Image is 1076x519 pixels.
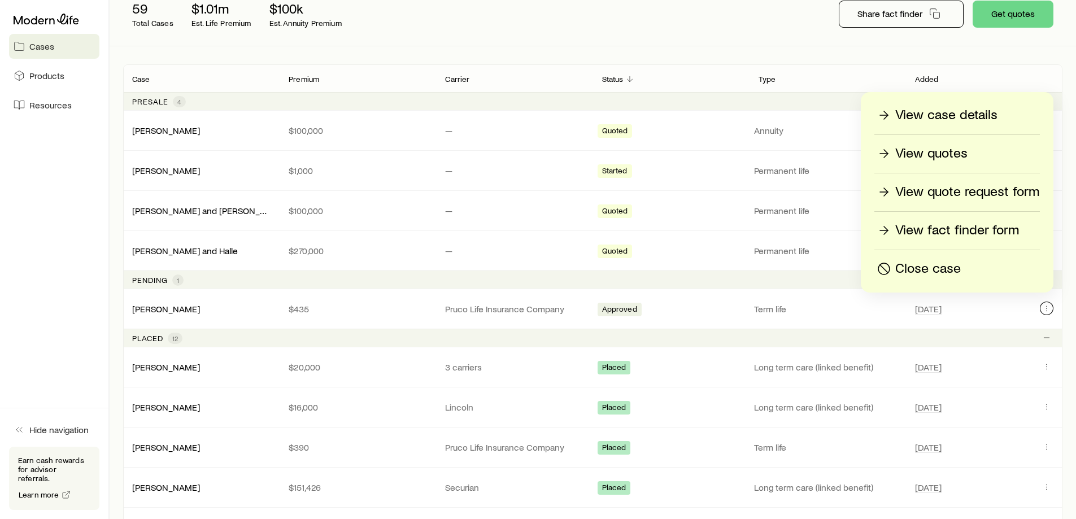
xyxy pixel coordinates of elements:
[269,19,342,28] p: Est. Annuity Premium
[29,70,64,81] span: Products
[754,245,901,256] p: Permanent life
[915,303,942,315] span: [DATE]
[132,165,200,177] div: [PERSON_NAME]
[177,276,179,285] span: 1
[754,125,901,136] p: Annuity
[602,443,626,455] span: Placed
[895,221,1019,239] p: View fact finder form
[132,402,200,413] div: [PERSON_NAME]
[132,276,168,285] p: Pending
[754,165,901,176] p: Permanent life
[132,303,200,314] a: [PERSON_NAME]
[602,166,628,178] span: Started
[874,182,1040,202] a: View quote request form
[132,482,200,494] div: [PERSON_NAME]
[754,442,901,453] p: Term life
[289,442,427,453] p: $390
[874,106,1040,125] a: View case details
[754,361,901,373] p: Long term care (linked benefit)
[289,303,427,315] p: $435
[19,491,59,499] span: Learn more
[132,19,173,28] p: Total Cases
[602,75,624,84] p: Status
[445,245,583,256] p: —
[132,361,200,372] a: [PERSON_NAME]
[289,125,427,136] p: $100,000
[29,99,72,111] span: Resources
[177,97,181,106] span: 4
[839,1,964,28] button: Share fact finder
[132,442,200,453] div: [PERSON_NAME]
[445,165,583,176] p: —
[132,245,238,256] a: [PERSON_NAME] and Halle
[289,165,427,176] p: $1,000
[132,165,200,176] a: [PERSON_NAME]
[132,205,287,216] a: [PERSON_NAME] and [PERSON_NAME]
[289,361,427,373] p: $20,000
[132,75,150,84] p: Case
[915,402,942,413] span: [DATE]
[874,144,1040,164] a: View quotes
[132,97,168,106] p: Presale
[602,363,626,374] span: Placed
[445,402,583,413] p: Lincoln
[9,93,99,117] a: Resources
[445,75,469,84] p: Carrier
[915,361,942,373] span: [DATE]
[857,8,922,19] p: Share fact finder
[132,442,200,452] a: [PERSON_NAME]
[18,456,90,483] p: Earn cash rewards for advisor referrals.
[132,361,200,373] div: [PERSON_NAME]
[602,403,626,415] span: Placed
[445,361,583,373] p: 3 carriers
[289,482,427,493] p: $151,426
[9,417,99,442] button: Hide navigation
[445,125,583,136] p: —
[754,402,901,413] p: Long term care (linked benefit)
[759,75,776,84] p: Type
[754,303,901,315] p: Term life
[874,259,1040,279] button: Close case
[895,183,1039,201] p: View quote request form
[895,260,961,278] p: Close case
[754,482,901,493] p: Long term care (linked benefit)
[289,75,319,84] p: Premium
[132,482,200,492] a: [PERSON_NAME]
[915,482,942,493] span: [DATE]
[915,75,939,84] p: Added
[602,304,637,316] span: Approved
[9,34,99,59] a: Cases
[445,482,583,493] p: Securian
[289,205,427,216] p: $100,000
[602,126,628,138] span: Quoted
[269,1,342,16] p: $100k
[445,442,583,453] p: Pruco Life Insurance Company
[602,483,626,495] span: Placed
[132,334,163,343] p: Placed
[9,447,99,510] div: Earn cash rewards for advisor referrals.Learn more
[29,41,54,52] span: Cases
[289,245,427,256] p: $270,000
[874,221,1040,241] a: View fact finder form
[132,125,200,136] a: [PERSON_NAME]
[132,402,200,412] a: [PERSON_NAME]
[132,125,200,137] div: [PERSON_NAME]
[973,1,1053,28] button: Get quotes
[172,334,178,343] span: 12
[132,1,173,16] p: 59
[132,245,238,257] div: [PERSON_NAME] and Halle
[289,402,427,413] p: $16,000
[895,145,968,163] p: View quotes
[9,63,99,88] a: Products
[191,1,251,16] p: $1.01m
[191,19,251,28] p: Est. Life Premium
[132,303,200,315] div: [PERSON_NAME]
[895,106,997,124] p: View case details
[915,442,942,453] span: [DATE]
[602,206,628,218] span: Quoted
[602,246,628,258] span: Quoted
[754,205,901,216] p: Permanent life
[445,205,583,216] p: —
[132,205,271,217] div: [PERSON_NAME] and [PERSON_NAME]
